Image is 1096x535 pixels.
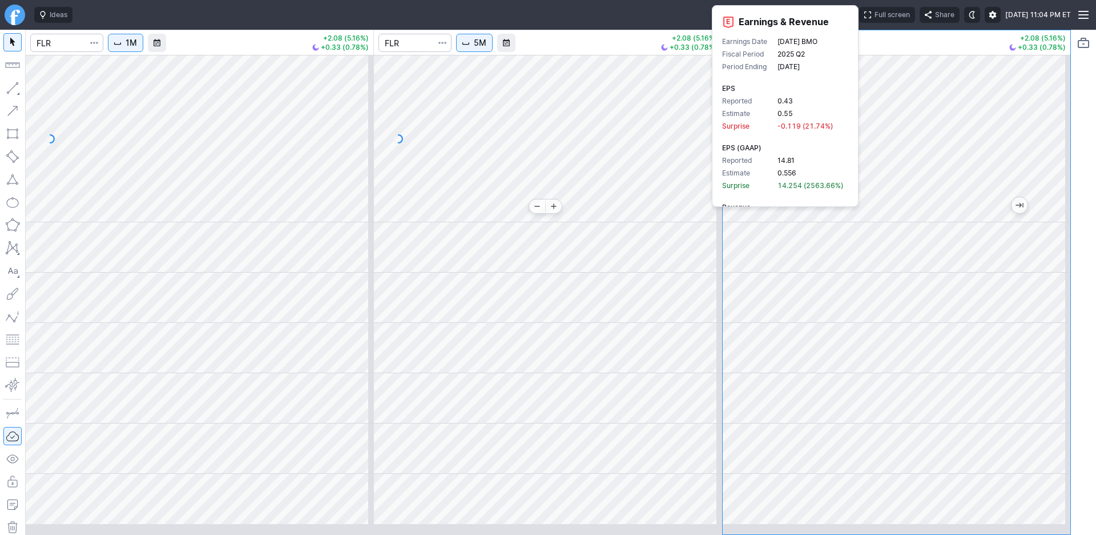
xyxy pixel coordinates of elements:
[3,56,22,74] button: Measure
[920,7,960,23] button: Share
[34,7,72,23] button: Ideas
[378,34,452,52] input: Search
[777,95,848,107] p: 0.43
[3,496,22,514] button: Add note
[722,74,776,94] p: EPS
[3,193,22,211] button: Ellipse
[722,180,776,191] p: Surprise
[3,353,22,372] button: Position
[722,49,776,60] p: Fiscal Period
[777,61,848,73] p: [DATE]
[456,34,493,52] button: Interval
[497,34,515,52] button: Range
[3,376,22,394] button: Anchored VWAP
[529,199,545,213] button: Zoom out
[3,262,22,280] button: Text
[5,5,25,25] a: Finviz.com
[712,5,859,207] div: Event
[3,473,22,491] button: Lock drawings
[86,34,102,52] button: Search
[3,147,22,166] button: Rotated rectangle
[722,108,776,119] p: Estimate
[3,216,22,234] button: Polygon
[434,34,450,52] button: Search
[777,36,848,47] p: [DATE] BMO
[108,34,143,52] button: Interval
[3,285,22,303] button: Brush
[777,108,848,119] p: 0.55
[670,44,718,51] span: +0.33 (0.78%)
[1009,35,1066,42] p: +2.08 (5.16%)
[3,239,22,257] button: XABCD
[1005,9,1071,21] span: [DATE] 11:04 PM ET
[3,102,22,120] button: Arrow
[722,61,776,73] p: Period Ending
[321,44,369,51] span: +0.33 (0.78%)
[777,167,848,179] p: 0.556
[777,155,848,166] p: 14.81
[1012,197,1027,213] button: Jump to the most recent bar
[661,35,718,42] p: +2.08 (5.16%)
[30,34,103,52] input: Search
[985,7,1001,23] button: Settings
[3,427,22,445] button: Drawings Autosave: On
[777,121,848,132] p: -0.119 (21.74%)
[50,9,67,21] span: Ideas
[722,155,776,166] p: Reported
[935,9,954,21] span: Share
[859,7,915,23] button: Full screen
[3,404,22,422] button: Drawing mode: Single
[964,7,980,23] button: Toggle dark mode
[546,199,562,213] button: Zoom in
[722,36,776,47] p: Earnings Date
[777,180,848,191] p: 14.254 (2563.66%)
[739,15,829,28] h4: Earnings & Revenue
[722,193,776,213] p: Revenue
[722,121,776,132] p: Surprise
[3,450,22,468] button: Hide drawings
[722,133,776,154] p: EPS (GAAP)
[148,34,166,52] button: Range
[312,35,369,42] p: +2.08 (5.16%)
[3,125,22,143] button: Rectangle
[1074,34,1093,52] button: Portfolio watchlist
[722,167,776,179] p: Estimate
[777,49,848,60] p: 2025 Q2
[3,33,22,51] button: Mouse
[3,79,22,97] button: Line
[3,330,22,349] button: Fibonacci retracements
[126,37,137,49] span: 1M
[3,308,22,326] button: Elliott waves
[722,95,776,107] p: Reported
[1018,44,1066,51] span: +0.33 (0.78%)
[474,37,486,49] span: 5M
[875,9,910,21] span: Full screen
[3,170,22,189] button: Triangle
